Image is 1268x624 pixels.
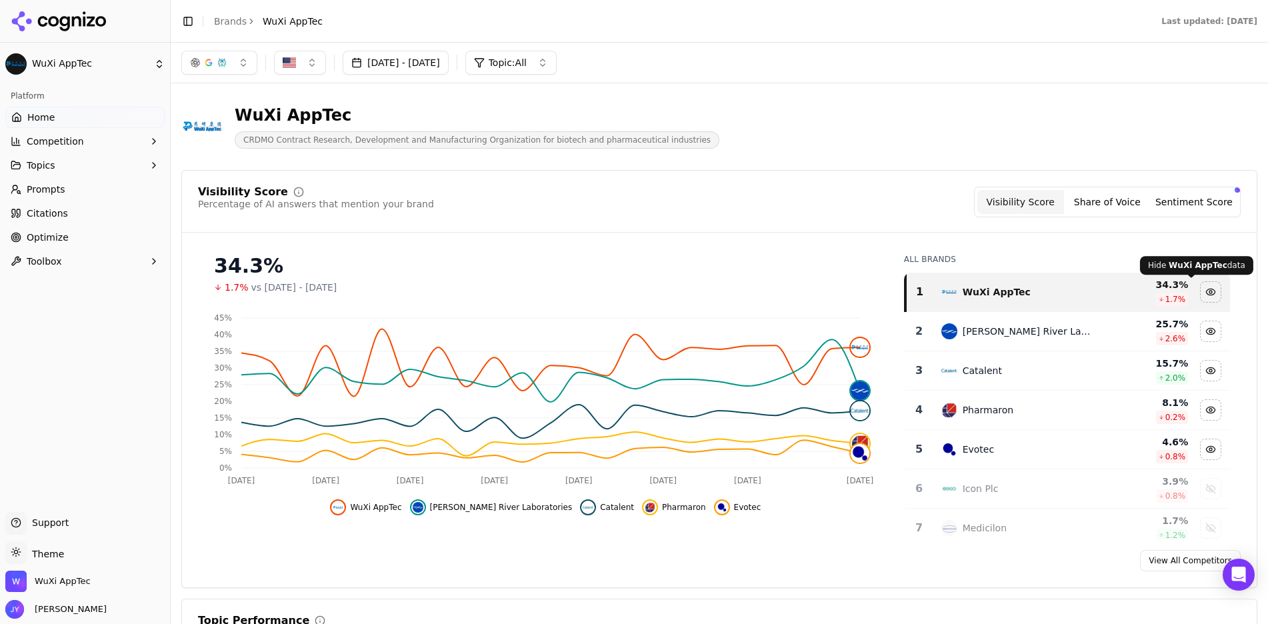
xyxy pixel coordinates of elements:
div: 1.7 % [1104,514,1188,527]
tspan: 5% [219,447,232,456]
span: 0.8 % [1165,491,1186,501]
button: Hide evotec data [1200,439,1221,460]
img: wuxi apptec [941,284,957,300]
span: [PERSON_NAME] River Laboratories [430,502,573,513]
img: WuXi AppTec [5,571,27,592]
img: catalent [851,401,869,420]
tspan: [DATE] [734,476,761,485]
a: Brands [214,16,247,27]
div: 2 [911,323,928,339]
button: [DATE] - [DATE] [343,51,449,75]
img: evotec [851,444,869,463]
a: Home [5,107,165,128]
span: 0.2 % [1165,412,1186,423]
img: US [283,56,296,69]
span: vs [DATE] - [DATE] [251,281,337,294]
div: WuXi AppTec [963,285,1031,299]
div: 1 [912,284,928,300]
tspan: [DATE] [649,476,677,485]
button: Hide charles river laboratories data [410,499,573,515]
tr: 6icon plcIcon Plc3.9%0.8%Show icon plc data [905,469,1230,509]
tspan: [DATE] [397,476,424,485]
span: CRDMO Contract Research, Development and Manufacturing Organization for biotech and pharmaceutica... [235,131,719,149]
div: Visibility Score [198,187,288,197]
tr: 3catalentCatalent15.7%2.0%Hide catalent data [905,351,1230,391]
button: Show icon plc data [1200,478,1221,499]
div: WuXi AppTec [235,105,719,126]
button: Hide wuxi apptec data [330,499,401,515]
span: 1.7 % [1165,294,1186,305]
div: 4 [911,402,928,418]
span: Catalent [600,502,634,513]
button: Hide wuxi apptec data [1200,281,1221,303]
div: Icon Plc [963,482,999,495]
button: Visibility Score [977,190,1064,214]
img: charles river laboratories [851,381,869,400]
button: Share of Voice [1064,190,1151,214]
button: Show medicilon data [1200,517,1221,539]
span: Toolbox [27,255,62,268]
tspan: 45% [214,313,232,323]
span: WuXi AppTec [35,575,91,587]
div: 15.7 % [1104,357,1188,370]
img: icon plc [941,481,957,497]
div: Platform [5,85,165,107]
button: Open user button [5,600,107,619]
img: catalent [583,502,593,513]
div: Evotec [963,443,995,456]
button: Competition [5,131,165,152]
img: charles river laboratories [413,502,423,513]
a: Prompts [5,179,165,200]
img: pharmaron [645,502,655,513]
span: WuXi AppTec [1169,261,1227,270]
a: View All Competitors [1140,550,1241,571]
button: Hide pharmaron data [1200,399,1221,421]
div: Percentage of AI answers that mention your brand [198,197,434,211]
span: Optimize [27,231,69,244]
a: Citations [5,203,165,224]
span: WuXi AppTec [263,15,323,28]
span: Prompts [27,183,65,196]
img: pharmaron [941,402,957,418]
button: Hide catalent data [1200,360,1221,381]
div: Last updated: [DATE] [1161,16,1257,27]
tspan: 25% [214,380,232,389]
img: wuxi apptec [333,502,343,513]
p: Hide data [1148,260,1245,271]
button: Hide pharmaron data [642,499,706,515]
tr: 1wuxi apptecWuXi AppTec34.3%1.7%Hide wuxi apptec data [905,273,1230,312]
tspan: [DATE] [847,476,874,485]
tr: 7medicilonMedicilon1.7%1.2%Show medicilon data [905,509,1230,548]
tspan: 10% [214,430,232,439]
span: Citations [27,207,68,220]
button: Topics [5,155,165,176]
img: WuXi AppTec [181,105,224,148]
span: Support [27,516,69,529]
span: 1.7% [225,281,249,294]
div: Data table [904,273,1230,548]
span: Home [27,111,55,124]
span: WuXi AppTec [32,58,149,70]
div: Open Intercom Messenger [1223,559,1255,591]
tspan: [DATE] [565,476,593,485]
div: 7 [911,520,928,536]
a: Optimize [5,227,165,248]
tspan: [DATE] [228,476,255,485]
div: 3 [911,363,928,379]
img: wuxi apptec [851,338,869,357]
span: WuXi AppTec [350,502,401,513]
tspan: 35% [214,347,232,356]
img: pharmaron [851,434,869,453]
div: 8.1 % [1104,396,1188,409]
span: Pharmaron [662,502,706,513]
div: 34.3% [214,254,877,278]
tr: 2charles river laboratories[PERSON_NAME] River Laboratories25.7%2.6%Hide charles river laboratori... [905,312,1230,351]
img: medicilon [941,520,957,536]
span: Topic: All [489,56,527,69]
tspan: [DATE] [481,476,508,485]
img: charles river laboratories [941,323,957,339]
tspan: 0% [219,463,232,473]
div: 3.9 % [1104,475,1188,488]
div: 25.7 % [1104,317,1188,331]
div: 5 [911,441,928,457]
